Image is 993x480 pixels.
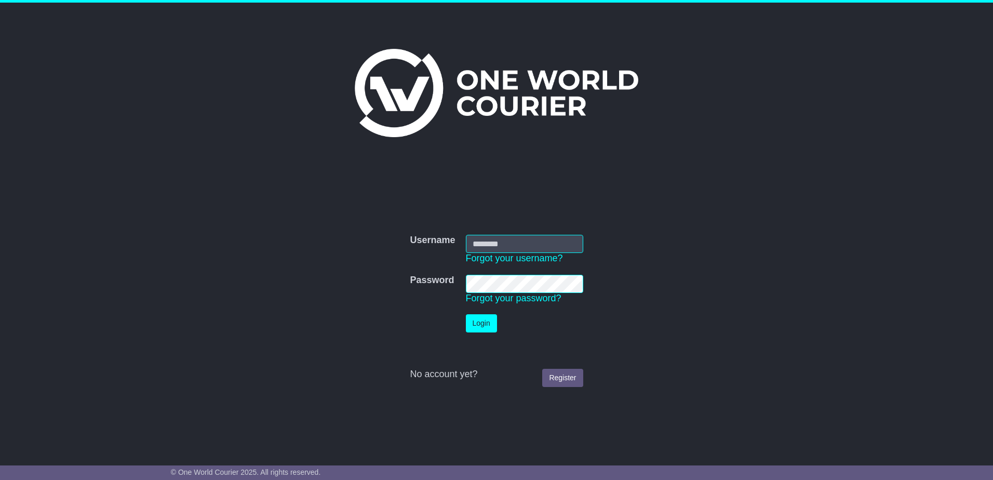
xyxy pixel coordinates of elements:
a: Forgot your password? [466,293,561,303]
div: No account yet? [410,369,583,380]
label: Password [410,275,454,286]
span: © One World Courier 2025. All rights reserved. [171,468,321,476]
a: Forgot your username? [466,253,563,263]
button: Login [466,314,497,332]
img: One World [355,49,638,137]
a: Register [542,369,583,387]
label: Username [410,235,455,246]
